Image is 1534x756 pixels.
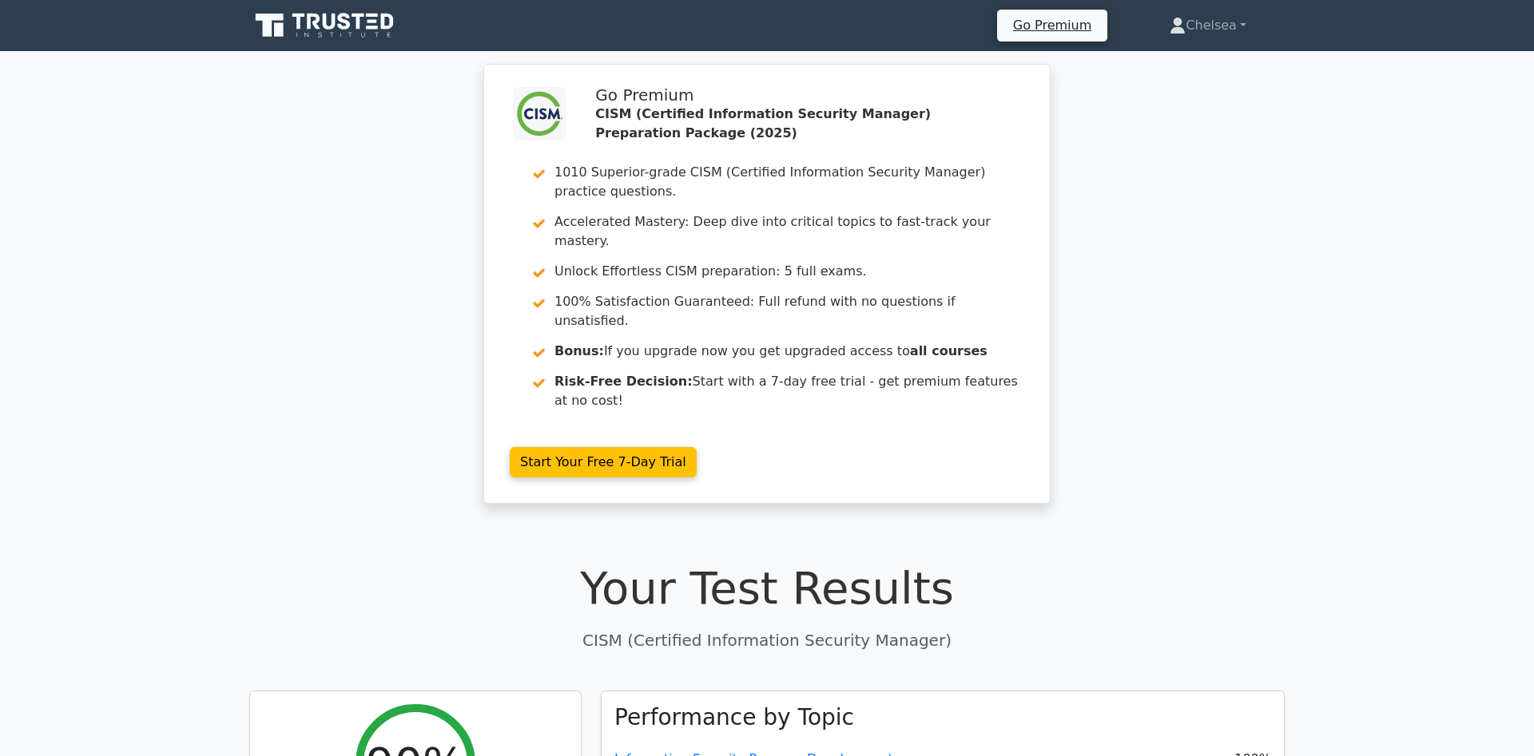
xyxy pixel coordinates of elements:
h1: Your Test Results [249,561,1285,615]
a: Start Your Free 7-Day Trial [510,447,697,477]
a: Go Premium [1003,14,1101,36]
a: Chelsea [1131,10,1285,42]
h3: Performance by Topic [614,704,854,731]
p: CISM (Certified Information Security Manager) [249,628,1285,652]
